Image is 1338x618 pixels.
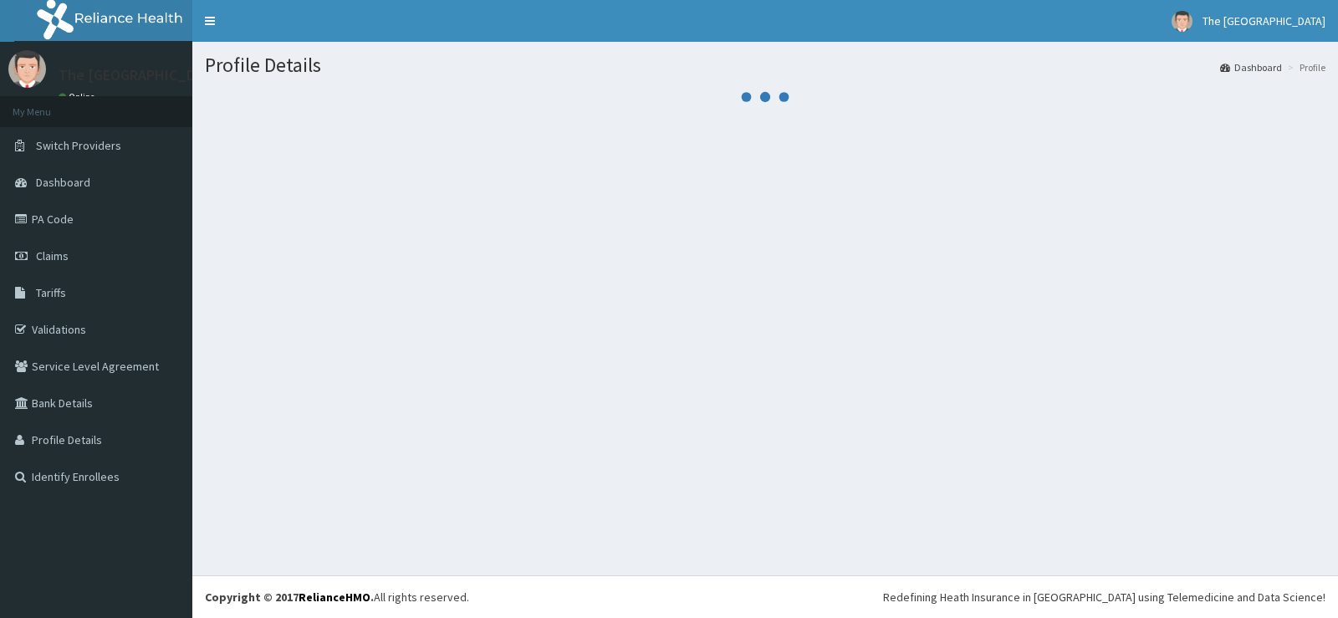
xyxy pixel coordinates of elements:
[299,590,370,605] a: RelianceHMO
[59,91,99,103] a: Online
[883,589,1325,605] div: Redefining Heath Insurance in [GEOGRAPHIC_DATA] using Telemedicine and Data Science!
[205,54,1325,76] h1: Profile Details
[36,248,69,263] span: Claims
[740,72,790,122] svg: audio-loading
[205,590,374,605] strong: Copyright © 2017 .
[1203,13,1325,28] span: The [GEOGRAPHIC_DATA]
[8,50,46,88] img: User Image
[36,285,66,300] span: Tariffs
[1220,60,1282,74] a: Dashboard
[59,68,226,83] p: The [GEOGRAPHIC_DATA]
[36,138,121,153] span: Switch Providers
[1172,11,1192,32] img: User Image
[36,175,90,190] span: Dashboard
[1284,60,1325,74] li: Profile
[192,575,1338,618] footer: All rights reserved.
